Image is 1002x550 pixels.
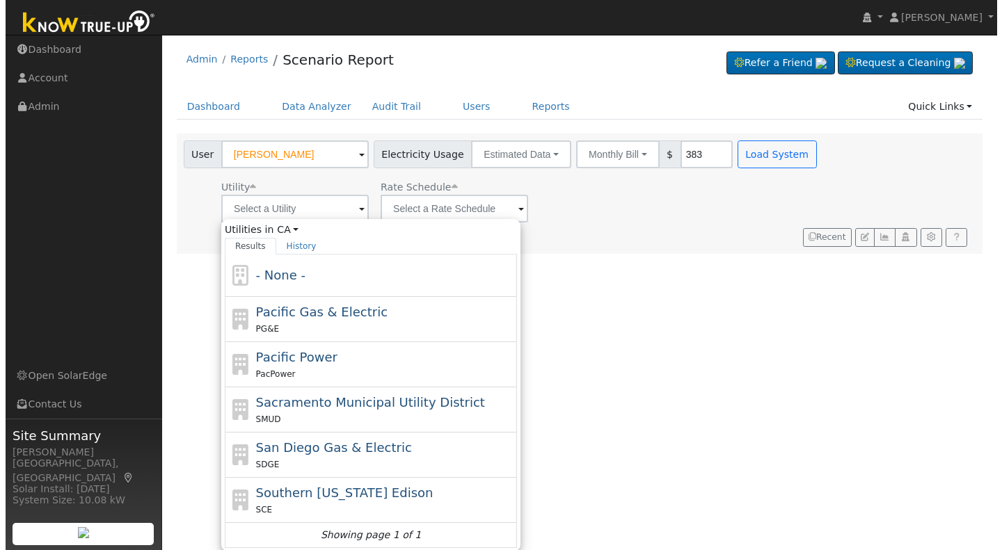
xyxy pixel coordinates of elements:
button: Load System [732,140,811,168]
a: Map [117,472,129,483]
div: [PERSON_NAME] [7,445,149,460]
div: Utility [216,180,363,195]
button: Edit User [850,228,869,248]
input: Select a User [216,140,363,168]
span: SDGE [250,460,274,469]
div: System Size: 10.08 kW [7,493,149,508]
div: [GEOGRAPHIC_DATA], [GEOGRAPHIC_DATA] [7,456,149,485]
span: PacPower [250,369,290,379]
button: Settings [915,228,937,248]
a: Quick Links [892,94,977,120]
img: Know True-Up [10,8,157,39]
span: - None - [250,268,300,282]
span: Electricity Usage [368,140,466,168]
a: Admin [181,54,212,65]
span: PG&E [250,324,273,334]
button: Login As [889,228,911,248]
span: Utilities in [219,223,511,237]
span: San Diego Gas & Electric [250,440,406,455]
button: Estimated Data [466,140,566,168]
img: retrieve [72,527,83,538]
a: Dashboard [171,94,246,120]
a: Refer a Friend [721,51,829,75]
a: Request a Cleaning [832,51,967,75]
span: SMUD [250,414,276,424]
span: SCE [250,505,267,515]
a: Audit Trail [356,94,426,120]
span: Alias: None [375,181,452,193]
a: Scenario Report [277,51,388,68]
input: Select a Utility [216,195,363,223]
a: Users [447,94,495,120]
img: retrieve [810,58,821,69]
a: Reports [516,94,575,120]
a: Help Link [940,228,962,248]
i: Showing page 1 of 1 [315,528,415,542]
a: Results [219,238,271,254]
input: Select a Rate Schedule [375,195,523,223]
a: Reports [225,54,262,65]
a: CA [271,223,293,237]
a: Data Analyzer [266,94,356,120]
div: Solar Install: [DATE] [7,482,149,496]
span: User [178,140,216,168]
span: Pacific Power [250,350,332,364]
span: Southern [US_STATE] Edison [250,485,428,500]
button: Recent [797,228,846,248]
span: Sacramento Municipal Utility District [250,395,479,410]
button: Multi-Series Graph [868,228,890,248]
img: retrieve [948,58,960,69]
span: Pacific Gas & Electric [250,305,382,319]
span: Site Summary [7,426,149,445]
span: [PERSON_NAME] [896,12,977,23]
button: Monthly Bill [571,140,654,168]
a: History [271,238,321,254]
span: $ [653,140,676,168]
